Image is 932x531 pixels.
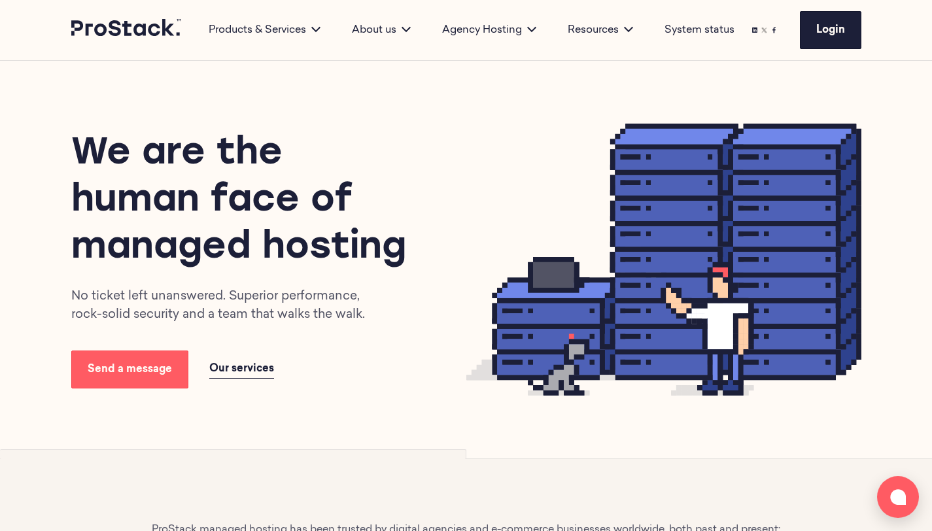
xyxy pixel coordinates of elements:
div: Products & Services [193,22,336,38]
span: Login [816,25,845,35]
a: Send a message [71,351,188,388]
div: Agency Hosting [426,22,552,38]
span: Our services [209,364,274,374]
a: Login [800,11,861,49]
button: Open chat window [877,476,919,518]
a: Our services [209,360,274,379]
span: Send a message [88,364,172,375]
p: No ticket left unanswered. Superior performance, rock-solid security and a team that walks the walk. [71,288,385,324]
div: Resources [552,22,649,38]
h1: We are the human face of managed hosting [71,131,419,272]
div: About us [336,22,426,38]
a: System status [664,22,734,38]
a: Prostack logo [71,19,182,41]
